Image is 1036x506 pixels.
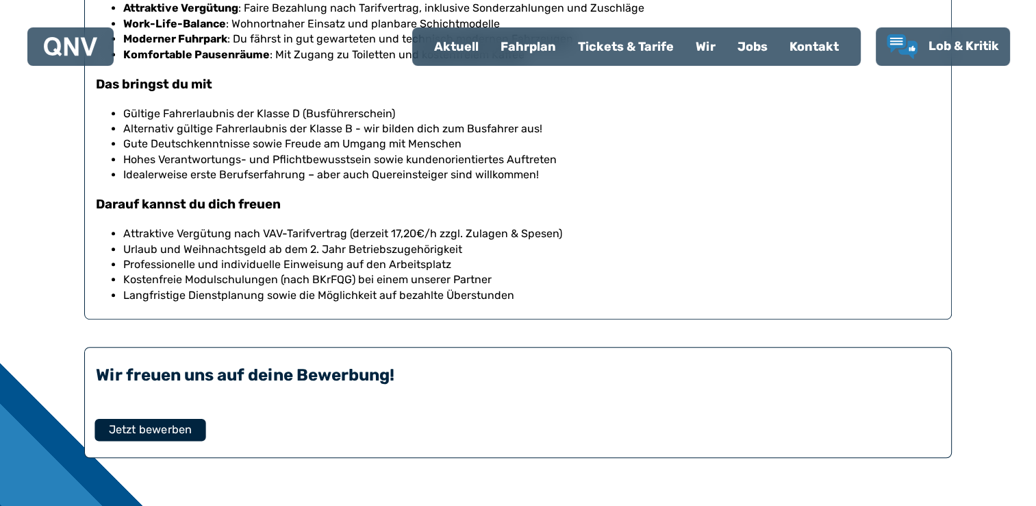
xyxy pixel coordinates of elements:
[685,29,727,64] a: Wir
[123,226,940,241] li: Attraktive Vergütung nach VAV-Tarifvertrag (derzeit 17,20€/h zzgl. Zulagen & Spesen)
[779,29,850,64] a: Kontakt
[123,152,940,167] li: Hohes Verantwortungs- und Pflichtbewusstsein sowie kundenorientiertes Auftreten
[96,364,940,386] div: Wir freuen uns auf deine Bewerbung!
[123,121,940,136] li: Alternativ gültige Fahrerlaubnis der Klasse B - wir bilden dich zum Busfahrer aus!
[123,17,226,30] strong: Work-Life-Balance
[123,1,940,16] li: : Faire Bezahlung nach Tarifvertrag, inklusive Sonderzahlungen und Zuschläge
[123,16,940,32] li: : Wohnortnaher Einsatz und planbare Schichtmodelle
[928,38,999,53] span: Lob & Kritik
[123,32,940,47] li: : Du fährst in gut gewarteten und technisch modernen Fahrzeugen
[423,29,490,64] a: Aktuell
[109,421,192,437] span: Jetzt bewerben
[123,242,940,257] p: Urlaub und Weihnachtsgeld ab dem 2. Jahr Betriebszugehörigkeit
[96,419,940,441] a: Jetzt bewerben
[96,195,940,213] h3: Darauf kannst du dich freuen
[123,167,940,182] li: Idealerweise erste Berufserfahrung – aber auch Quereinsteiger sind willkommen!
[123,48,270,61] strong: Komfortable Pausenräume
[123,32,227,45] strong: Moderner Fuhrpark
[123,47,940,62] li: : Mit Zugang zu Toiletten und kostenfreiem Kaffee
[44,37,97,56] img: QNV Logo
[887,34,999,59] a: Lob & Kritik
[727,29,779,64] a: Jobs
[123,136,940,152] li: Gute Deutschkenntnisse sowie Freude am Umgang mit Menschen
[490,29,567,64] a: Fahrplan
[94,418,205,441] button: Jetzt bewerben
[123,106,940,121] li: Gültige Fahrerlaubnis der Klasse D (Busführerschein)
[123,272,940,287] li: Kostenfreie Modulschulungen (nach BKrFQG) bei einem unserer Partner
[567,29,685,64] a: Tickets & Tarife
[96,75,940,93] h3: Das bringst du mit
[123,1,238,14] strong: Attraktive Vergütung
[123,288,940,303] li: Langfristige Dienstplanung sowie die Möglichkeit auf bezahlte Überstunden
[44,33,97,60] a: QNV Logo
[123,257,940,272] li: Professionelle und individuelle Einweisung auf den Arbeitsplatz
